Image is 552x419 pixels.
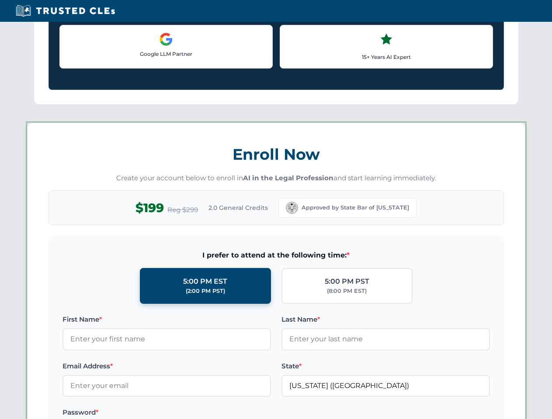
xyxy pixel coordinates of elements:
input: California (CA) [281,375,490,397]
label: Password [62,407,271,418]
span: I prefer to attend at the following time: [62,250,490,261]
p: 15+ Years AI Expert [287,53,486,61]
img: Trusted CLEs [13,4,118,17]
span: Reg $299 [167,205,198,215]
img: Google [159,32,173,46]
img: California Bar [286,202,298,214]
label: Last Name [281,314,490,325]
input: Enter your email [62,375,271,397]
label: Email Address [62,361,271,371]
label: First Name [62,314,271,325]
p: Google LLM Partner [67,50,265,58]
strong: AI in the Legal Profession [243,174,333,182]
div: 5:00 PM EST [183,276,227,287]
input: Enter your last name [281,328,490,350]
p: Create your account below to enroll in and start learning immediately. [49,173,504,183]
input: Enter your first name [62,328,271,350]
span: 2.0 General Credits [208,203,268,213]
label: State [281,361,490,371]
span: $199 [135,198,164,218]
h3: Enroll Now [49,141,504,168]
div: (2:00 PM PST) [186,287,225,295]
div: (8:00 PM EST) [327,287,367,295]
div: 5:00 PM PST [325,276,369,287]
span: Approved by State Bar of [US_STATE] [302,203,409,212]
